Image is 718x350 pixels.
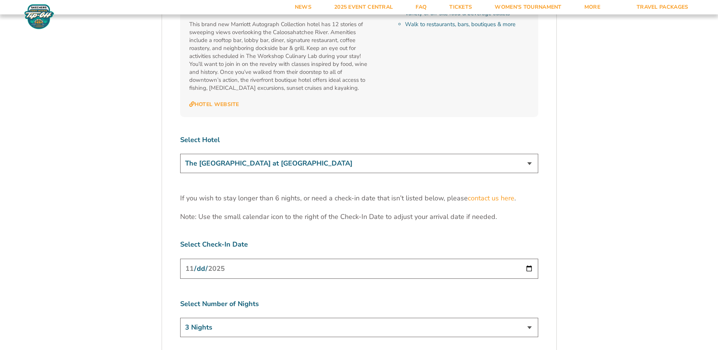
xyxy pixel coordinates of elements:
img: Fort Myers Tip-Off [23,4,56,30]
li: Walk to restaurants, bars, boutiques & more [405,20,529,28]
p: If you wish to stay longer than 6 nights, or need a check-in date that isn’t listed below, please . [180,194,538,203]
label: Select Hotel [180,135,538,145]
label: Select Number of Nights [180,299,538,309]
a: Hotel Website [189,101,239,108]
a: contact us here [468,194,514,203]
label: Select Check-In Date [180,240,538,249]
p: Note: Use the small calendar icon to the right of the Check-In Date to adjust your arrival date i... [180,212,538,222]
p: This brand new Marriott Autograph Collection hotel has 12 stories of sweeping views overlooking t... [189,20,371,92]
